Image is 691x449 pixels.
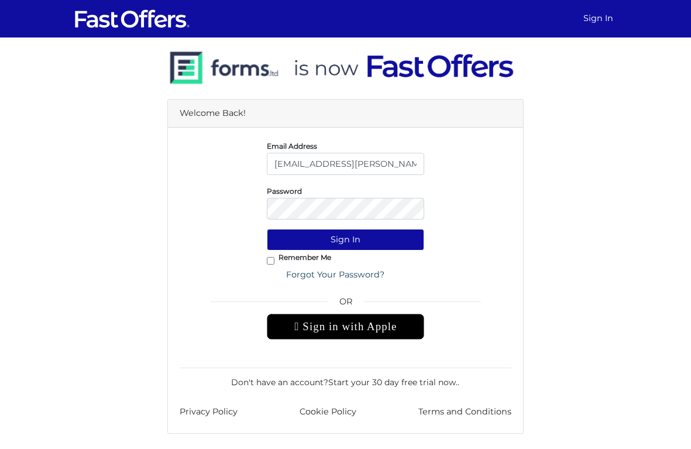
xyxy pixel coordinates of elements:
[300,405,356,419] a: Cookie Policy
[279,264,392,286] a: Forgot Your Password?
[267,190,302,193] label: Password
[279,256,331,259] label: Remember Me
[579,7,618,30] a: Sign In
[267,145,317,148] label: Email Address
[180,405,238,419] a: Privacy Policy
[328,377,458,388] a: Start your 30 day free trial now.
[418,405,511,419] a: Terms and Conditions
[267,314,424,340] div: Sign in with Apple
[267,295,424,314] span: OR
[180,368,512,389] div: Don't have an account? .
[168,100,524,128] div: Welcome Back!
[267,153,424,174] input: E-Mail
[267,229,424,251] button: Sign In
